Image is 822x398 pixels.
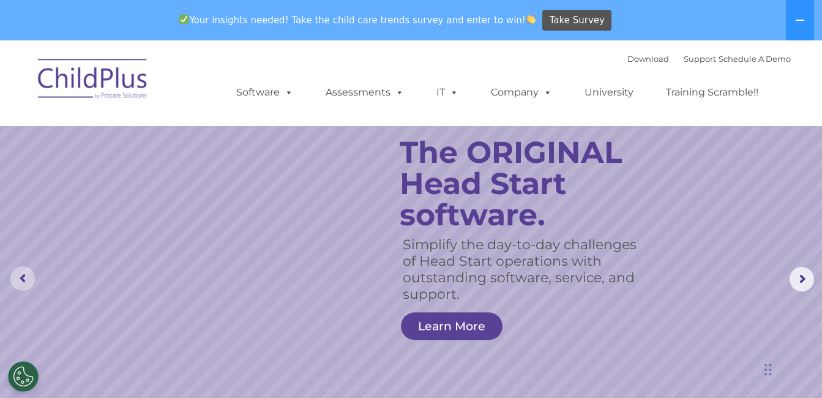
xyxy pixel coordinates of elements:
img: ✅ [179,15,189,24]
a: Take Survey [542,10,611,31]
span: Take Survey [550,10,605,31]
button: Cookies Settings [8,361,39,392]
span: Your insights needed! Take the child care trends survey and enter to win! [174,8,541,32]
span: Phone number [170,131,222,140]
a: Assessments [313,80,416,105]
div: Drag [764,351,772,388]
rs-layer: Simplify the day-to-day challenges of Head Start operations with outstanding software, service, a... [403,236,643,302]
rs-layer: The ORIGINAL Head Start software. [400,137,656,230]
a: IT [424,80,471,105]
a: Software [224,80,305,105]
iframe: Chat Widget [548,20,822,398]
span: Last name [170,81,207,90]
a: Company [479,80,564,105]
img: ChildPlus by Procare Solutions [32,50,154,111]
a: Learn More [401,312,503,340]
img: 👏 [526,15,536,24]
